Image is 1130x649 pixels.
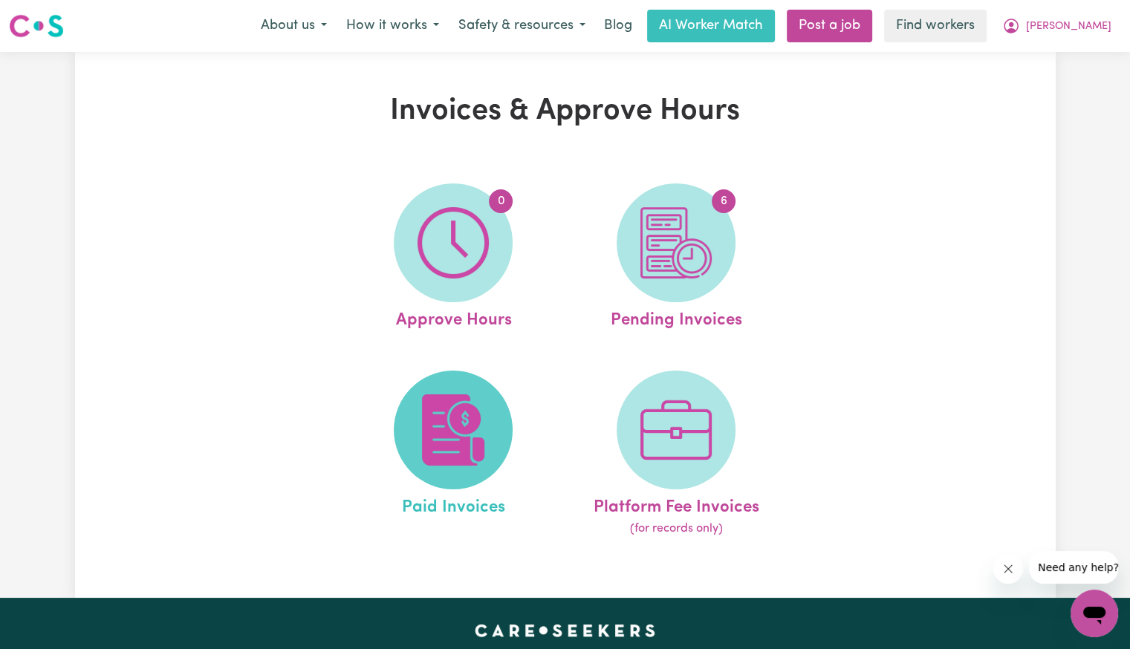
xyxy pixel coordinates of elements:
[9,13,64,39] img: Careseekers logo
[337,10,449,42] button: How it works
[475,624,655,636] a: Careseekers home page
[402,489,505,521] span: Paid Invoices
[569,183,783,333] a: Pending Invoices
[1071,590,1118,637] iframe: Button to launch messaging window
[594,489,759,521] span: Platform Fee Invoices
[489,189,513,213] span: 0
[346,183,560,333] a: Approve Hours
[1029,551,1118,584] iframe: Message from company
[993,554,1023,584] iframe: Close message
[251,10,337,42] button: About us
[787,10,872,42] a: Post a job
[993,10,1121,42] button: My Account
[346,371,560,538] a: Paid Invoices
[611,302,742,333] span: Pending Invoices
[449,10,595,42] button: Safety & resources
[247,94,883,129] h1: Invoices & Approve Hours
[9,10,90,22] span: Need any help?
[884,10,987,42] a: Find workers
[9,9,64,43] a: Careseekers logo
[647,10,775,42] a: AI Worker Match
[712,189,736,213] span: 6
[395,302,511,333] span: Approve Hours
[595,10,641,42] a: Blog
[630,520,723,538] span: (for records only)
[1026,19,1111,35] span: [PERSON_NAME]
[569,371,783,538] a: Platform Fee Invoices(for records only)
